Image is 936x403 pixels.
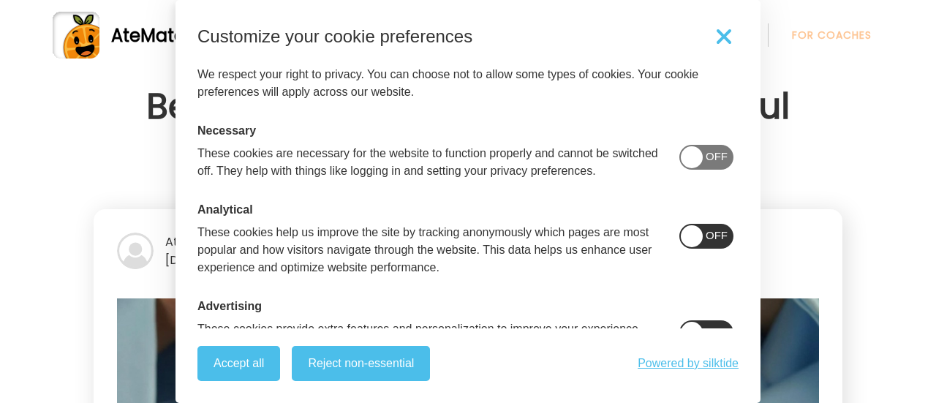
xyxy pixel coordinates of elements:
[292,346,430,381] button: Reject non-essential
[197,203,253,216] legend: Analytical
[709,22,739,51] button: Toggle preferences
[99,23,390,48] div: AteMate
[197,124,256,138] legend: Necessary
[706,229,728,241] span: Off
[117,233,819,251] div: Ate app
[197,145,662,180] p: These cookies are necessary for the website to function properly and cannot be switched off. They...
[117,233,154,269] img: bg-avatar-default.svg
[94,80,842,186] h1: Best Food Journaling App for Mindful Eaters in [DATE]
[706,150,728,162] span: Off
[197,66,739,101] p: We respect your right to privacy. You can choose not to allow some types of cookies. Your cookie ...
[638,357,739,370] a: Get this banner for free
[197,28,472,45] h1: Customize your cookie preferences
[117,251,819,269] div: [DATE] | 4 Minute Read
[197,224,662,276] p: These cookies help us improve the site by tracking anonymously which pages are most popular and h...
[197,320,641,338] p: These cookies provide extra features and personalization to improve your experience.
[706,325,728,338] span: Off
[53,12,883,59] a: AteMateFood Journal & Support
[197,300,262,313] legend: Advertising
[197,346,280,381] button: Accept all cookies
[792,29,872,41] a: For Coaches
